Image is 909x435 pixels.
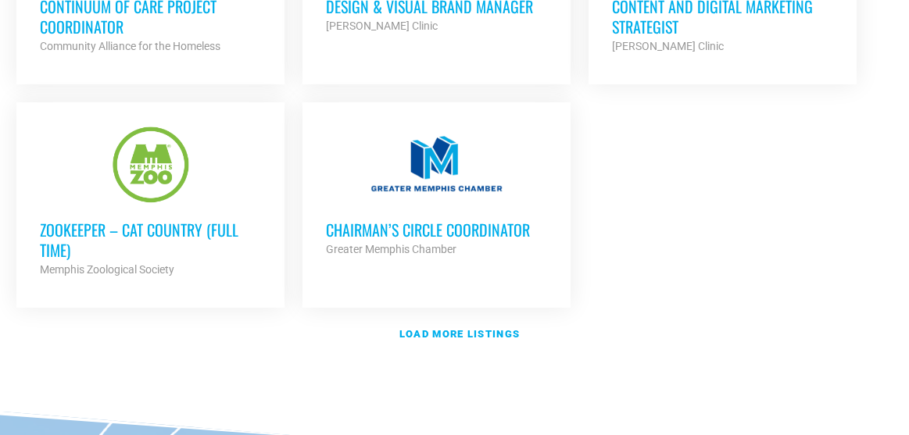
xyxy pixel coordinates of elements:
a: Load more listings [8,316,901,352]
strong: [PERSON_NAME] Clinic [612,40,724,52]
h3: Zookeeper – Cat Country (Full Time) [40,219,261,260]
strong: Greater Memphis Chamber [326,243,456,255]
a: Chairman’s Circle Coordinator Greater Memphis Chamber [302,102,571,282]
strong: Memphis Zoological Society [40,263,174,276]
strong: Load more listings [399,328,520,340]
a: Zookeeper – Cat Country (Full Time) Memphis Zoological Society [16,102,285,302]
strong: [PERSON_NAME] Clinic [326,20,438,32]
strong: Community Alliance for the Homeless [40,40,220,52]
h3: Chairman’s Circle Coordinator [326,219,547,240]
